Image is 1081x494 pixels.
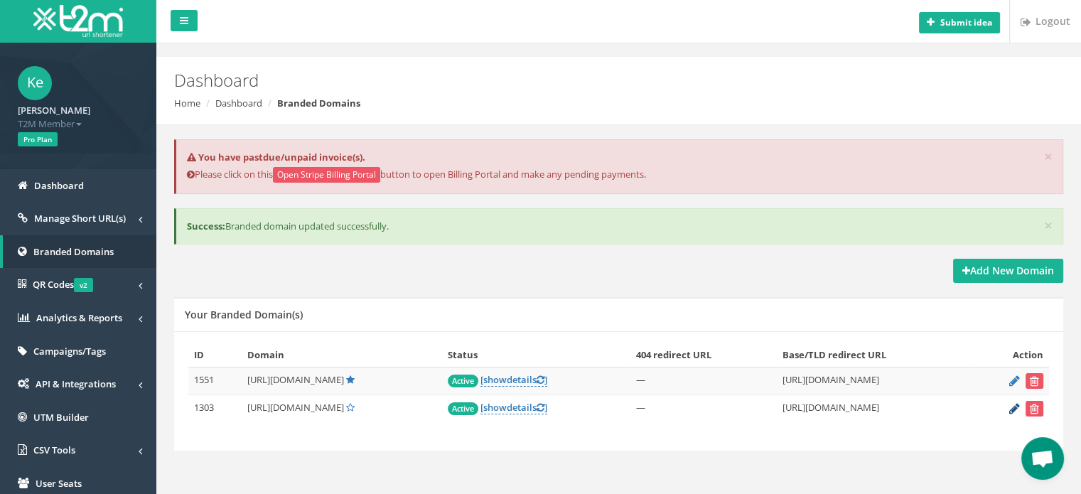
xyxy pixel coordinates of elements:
span: User Seats [36,477,82,490]
span: Ke [18,66,52,100]
td: [URL][DOMAIN_NAME] [777,395,972,423]
a: Add New Domain [953,259,1063,283]
th: Status [442,343,630,367]
span: Active [448,402,478,415]
a: [showdetails] [480,373,547,387]
td: [URL][DOMAIN_NAME] [777,367,972,395]
span: UTM Builder [33,411,89,424]
span: [URL][DOMAIN_NAME] [247,373,344,386]
span: show [483,401,507,414]
a: Home [174,97,200,109]
th: 404 redirect URL [630,343,778,367]
h2: Dashboard [174,71,912,90]
button: Submit idea [919,12,1000,33]
td: — [630,395,778,423]
span: CSV Tools [33,444,75,456]
button: Open Stripe Billing Portal [273,167,380,183]
span: Dashboard [34,179,84,192]
strong: Branded Domains [277,97,360,109]
td: 1303 [188,395,242,423]
span: [URL][DOMAIN_NAME] [247,401,344,414]
img: T2M [33,5,123,37]
div: Open chat [1021,437,1064,480]
th: ID [188,343,242,367]
span: v2 [74,278,93,292]
b: Success: [187,220,225,232]
span: Branded Domains [33,245,114,258]
span: Active [448,375,478,387]
div: Please click on this button to open Billing Portal and make any pending payments. [174,139,1063,195]
span: Manage Short URL(s) [34,212,126,225]
span: Pro Plan [18,132,58,146]
span: Campaigns/Tags [33,345,106,358]
button: × [1044,149,1053,164]
span: QR Codes [33,278,93,291]
a: [showdetails] [480,401,547,414]
strong: Add New Domain [962,264,1054,277]
th: Base/TLD redirect URL [777,343,972,367]
a: [PERSON_NAME] T2M Member [18,100,139,130]
strong: You have pastdue/unpaid invoice(s). [198,151,365,163]
span: Analytics & Reports [36,311,122,324]
div: Branded domain updated successfully. [174,208,1063,245]
strong: [PERSON_NAME] [18,104,90,117]
h5: Your Branded Domain(s) [185,309,303,320]
span: API & Integrations [36,377,116,390]
button: × [1044,218,1053,233]
td: — [630,367,778,395]
span: show [483,373,507,386]
a: Dashboard [215,97,262,109]
th: Domain [242,343,443,367]
b: Submit idea [940,16,992,28]
span: T2M Member [18,117,139,131]
th: Action [972,343,1049,367]
a: Set Default [346,401,355,414]
td: 1551 [188,367,242,395]
a: Default [346,373,355,386]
